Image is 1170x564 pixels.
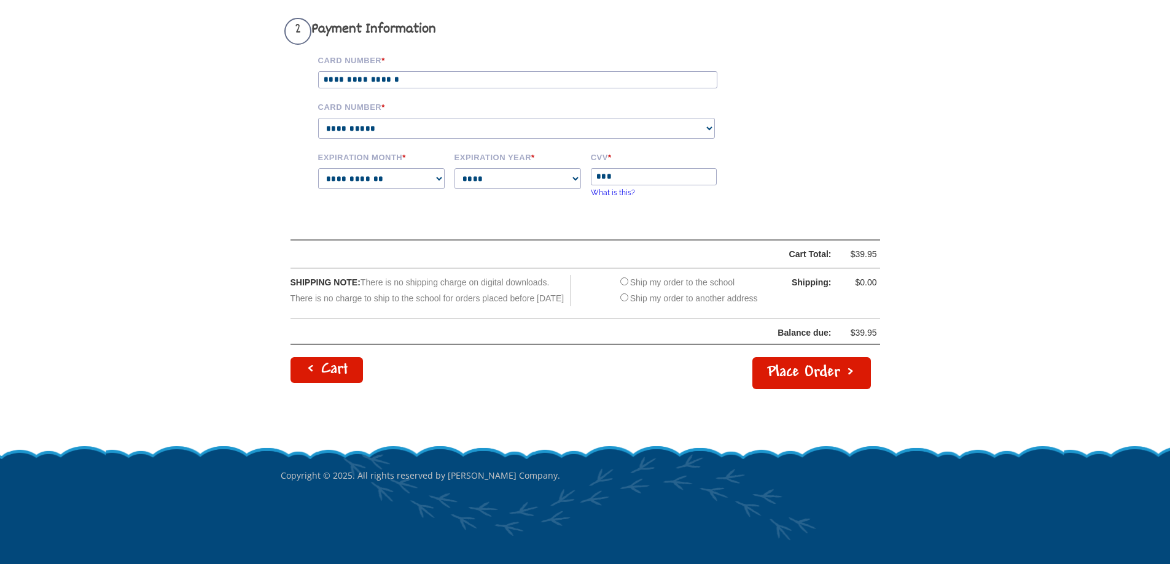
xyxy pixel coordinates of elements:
[591,188,635,197] a: What is this?
[318,101,736,112] label: Card Number
[284,18,736,45] h3: Payment Information
[840,275,877,290] div: $0.00
[291,357,363,383] a: < Cart
[840,325,877,341] div: $39.95
[318,151,446,162] label: Expiration Month
[770,275,832,290] div: Shipping:
[291,275,571,306] div: There is no shipping charge on digital downloads. There is no charge to ship to the school for or...
[318,54,736,65] label: Card Number
[284,18,311,45] span: 2
[454,151,582,162] label: Expiration Year
[291,325,832,341] div: Balance due:
[840,247,877,262] div: $39.95
[617,275,758,306] div: Ship my order to the school Ship my order to another address
[322,247,832,262] div: Cart Total:
[591,151,719,162] label: CVV
[752,357,871,389] button: Place Order >
[281,444,890,507] p: Copyright © 2025. All rights reserved by [PERSON_NAME] Company.
[291,277,361,287] span: SHIPPING NOTE:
